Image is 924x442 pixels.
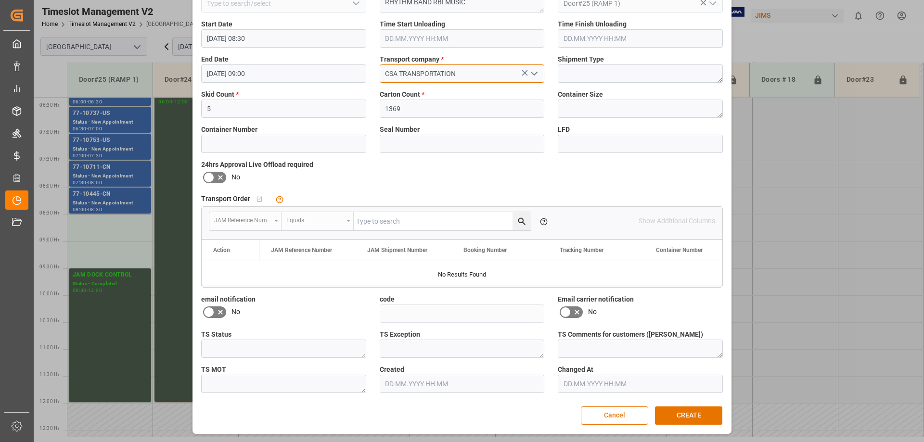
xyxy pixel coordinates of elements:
span: Carton Count [380,89,424,100]
span: LFD [558,125,570,135]
span: Changed At [558,365,593,375]
input: DD.MM.YYYY HH:MM [201,29,366,48]
button: open menu [526,66,541,81]
span: Email carrier notification [558,294,634,304]
button: open menu [209,212,282,230]
span: Shipment Type [558,54,604,64]
span: No [588,307,597,317]
input: DD.MM.YYYY HH:MM [558,29,723,48]
span: code [380,294,395,304]
button: search button [513,212,531,230]
span: Tracking Number [560,247,603,253]
span: TS Status [201,329,231,340]
span: JAM Shipment Number [367,247,427,253]
span: Booking Number [463,247,507,253]
span: TS MOT [201,365,226,375]
button: Cancel [581,406,648,425]
span: Transport company [380,54,444,64]
span: 24hrs Approval Live Offload required [201,160,313,170]
input: Type to search [354,212,531,230]
span: Container Size [558,89,603,100]
span: Time Finish Unloading [558,19,627,29]
span: Created [380,365,404,375]
span: Transport Order [201,194,250,204]
span: No [231,307,240,317]
span: Skid Count [201,89,239,100]
button: CREATE [655,406,722,425]
span: email notification [201,294,256,304]
button: open menu [282,212,354,230]
div: Action [213,247,230,253]
input: DD.MM.YYYY HH:MM [201,64,366,83]
span: Time Start Unloading [380,19,445,29]
span: TS Comments for customers ([PERSON_NAME]) [558,329,703,340]
span: TS Exception [380,329,420,340]
span: No [231,172,240,182]
span: End Date [201,54,229,64]
input: DD.MM.YYYY HH:MM [380,375,545,393]
span: JAM Reference Number [271,247,332,253]
span: Start Date [201,19,232,29]
div: JAM Reference Number [214,214,271,225]
span: Seal Number [380,125,420,135]
span: Container Number [201,125,257,135]
div: Equals [286,214,343,225]
span: Container Number [656,247,703,253]
input: DD.MM.YYYY HH:MM [380,29,545,48]
input: DD.MM.YYYY HH:MM [558,375,723,393]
